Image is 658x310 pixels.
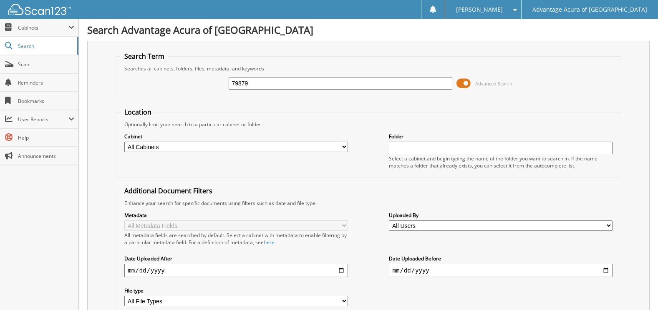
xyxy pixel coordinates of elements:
span: Search [18,42,73,50]
span: Reminders [18,79,74,86]
span: [PERSON_NAME] [456,7,503,12]
span: Advanced Search [475,80,512,87]
span: Announcements [18,152,74,160]
h1: Search Advantage Acura of [GEOGRAPHIC_DATA] [87,23,650,37]
div: Optionally limit your search to a particular cabinet or folder [120,121,616,128]
span: Cabinets [18,24,68,31]
legend: Additional Document Filters [120,186,217,195]
label: Cabinet [124,133,348,140]
label: Folder [389,133,612,140]
div: Searches all cabinets, folders, files, metadata, and keywords [120,65,616,72]
img: scan123-logo-white.svg [8,4,71,15]
span: Bookmarks [18,97,74,105]
label: File type [124,287,348,294]
label: Date Uploaded After [124,255,348,262]
input: start [124,264,348,277]
div: Enhance your search for specific documents using filters such as date and file type. [120,200,616,207]
span: Scan [18,61,74,68]
input: end [389,264,612,277]
legend: Location [120,107,156,117]
div: Select a cabinet and begin typing the name of the folder you want to search in. If the name match... [389,155,612,169]
div: All metadata fields are searched by default. Select a cabinet with metadata to enable filtering b... [124,232,348,246]
span: Advantage Acura of [GEOGRAPHIC_DATA] [532,7,647,12]
span: Help [18,134,74,141]
label: Uploaded By [389,212,612,219]
iframe: Chat Widget [616,270,658,310]
legend: Search Term [120,52,169,61]
span: User Reports [18,116,68,123]
label: Date Uploaded Before [389,255,612,262]
a: here [264,239,275,246]
label: Metadata [124,212,348,219]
